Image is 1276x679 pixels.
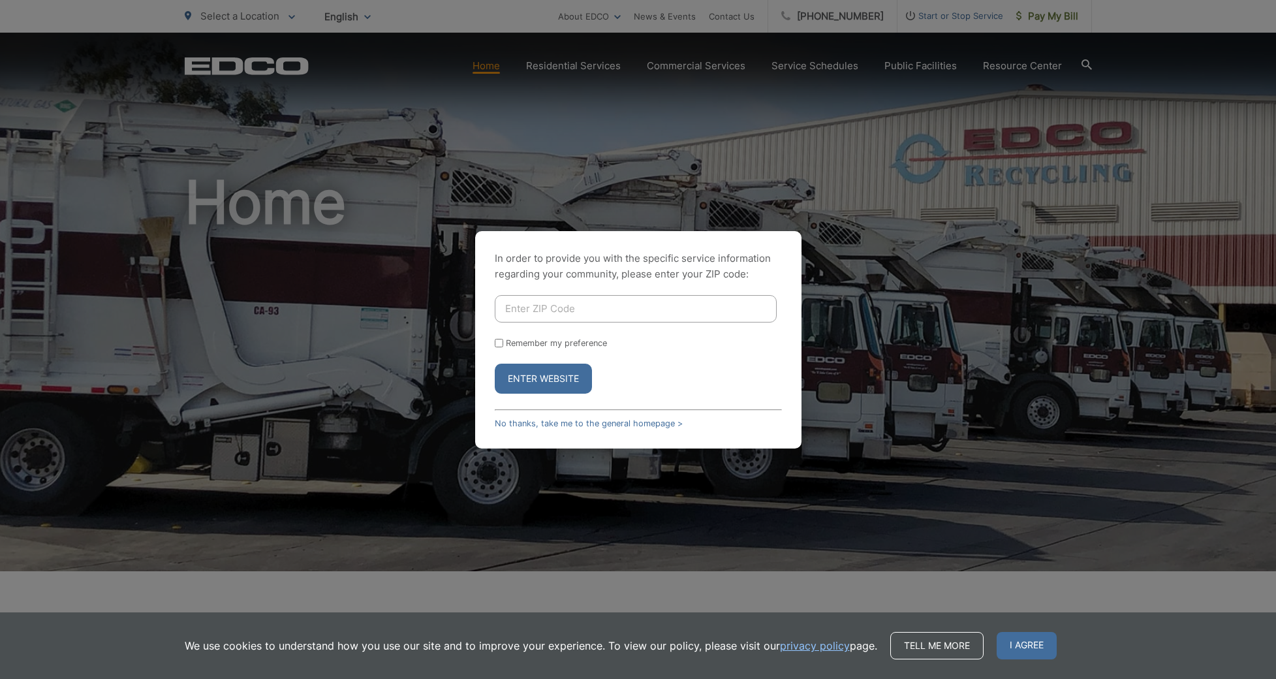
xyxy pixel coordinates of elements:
p: In order to provide you with the specific service information regarding your community, please en... [495,251,782,282]
span: I agree [997,632,1057,659]
label: Remember my preference [506,338,607,348]
a: Tell me more [890,632,984,659]
p: We use cookies to understand how you use our site and to improve your experience. To view our pol... [185,638,877,654]
a: No thanks, take me to the general homepage > [495,418,683,428]
a: privacy policy [780,638,850,654]
input: Enter ZIP Code [495,295,777,323]
button: Enter Website [495,364,592,394]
